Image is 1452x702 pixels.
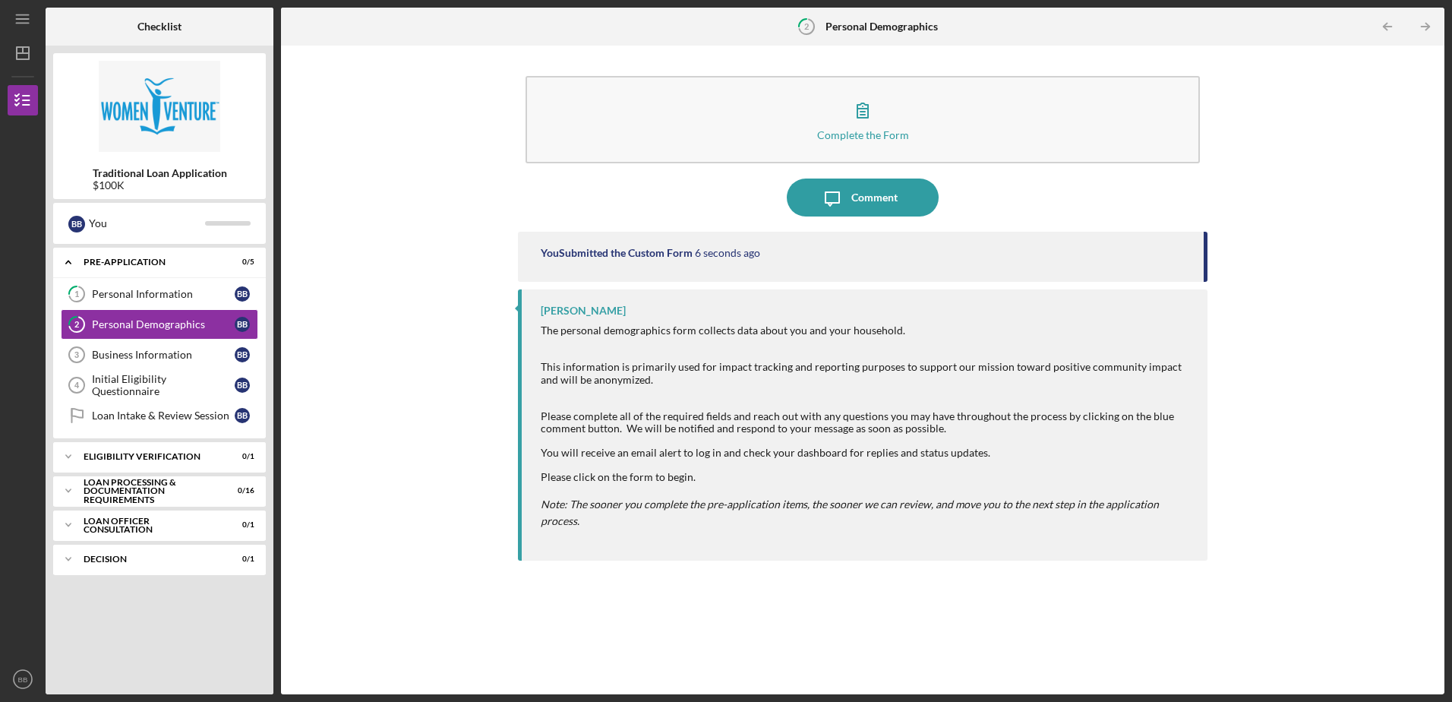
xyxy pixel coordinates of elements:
[74,350,79,359] tspan: 3
[61,279,258,309] a: 1Personal InformationBB
[227,452,254,461] div: 0 / 1
[92,349,235,361] div: Business Information
[695,247,760,259] time: 2025-08-12 20:08
[74,320,79,330] tspan: 2
[825,21,938,33] b: Personal Demographics
[541,305,626,317] div: [PERSON_NAME]
[93,179,227,191] div: $100K
[84,258,216,267] div: Pre-Application
[851,179,898,217] div: Comment
[227,520,254,530] div: 0 / 1
[541,498,1159,527] em: Note: The sooner you complete the pre-application items, the sooner we can review, and move you t...
[93,167,227,179] b: Traditional Loan Application
[61,309,258,340] a: 2Personal DemographicsBB
[89,210,205,236] div: You
[74,381,80,390] tspan: 4
[541,410,1192,435] div: Please complete all of the required fields and reach out with any questions you may have througho...
[541,361,1192,385] div: This information is primarily used for impact tracking and reporting purposes to support our miss...
[235,378,250,393] div: B B
[61,370,258,400] a: 4Initial Eligibility QuestionnaireBB
[92,373,235,397] div: Initial Eligibility Questionnaire
[541,447,1192,459] div: You will receive an email alert to log in and check your dashboard for replies and status updates.
[53,61,266,152] img: Product logo
[541,471,1192,483] div: Please click on the form to begin.
[61,400,258,431] a: Loan Intake & Review SessionBB
[84,555,216,564] div: Decision
[235,408,250,423] div: B B
[541,247,693,259] div: You Submitted the Custom Form
[541,324,1192,337] div: The personal demographics form collects data about you and your household.
[787,179,939,217] button: Comment
[84,517,216,534] div: Loan Officer Consultation
[61,340,258,370] a: 3Business InformationBB
[526,76,1199,163] button: Complete the Form
[817,129,909,141] div: Complete the Form
[227,486,254,495] div: 0 / 16
[235,317,250,332] div: B B
[137,21,181,33] b: Checklist
[84,452,216,461] div: Eligibility Verification
[74,289,79,299] tspan: 1
[227,555,254,564] div: 0 / 1
[235,286,250,302] div: B B
[804,21,809,31] tspan: 2
[92,318,235,330] div: Personal Demographics
[92,288,235,300] div: Personal Information
[68,216,85,232] div: B B
[227,258,254,267] div: 0 / 5
[8,664,38,694] button: BB
[235,347,250,362] div: B B
[92,409,235,422] div: Loan Intake & Review Session
[84,478,216,504] div: Loan Processing & Documentation Requirements
[18,675,28,684] text: BB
